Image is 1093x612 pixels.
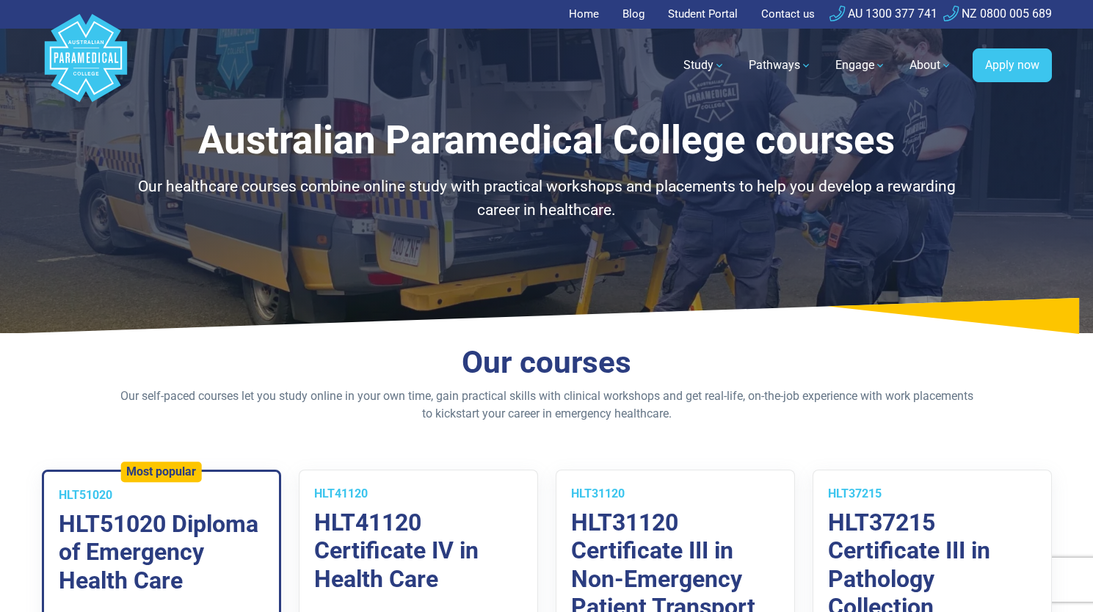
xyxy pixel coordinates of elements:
[117,117,976,164] h1: Australian Paramedical College courses
[117,344,976,382] h2: Our courses
[126,465,196,478] h5: Most popular
[827,45,895,86] a: Engage
[829,7,937,21] a: AU 1300 377 741
[943,7,1052,21] a: NZ 0800 005 689
[117,387,976,423] p: Our self-paced courses let you study online in your own time, gain practical skills with clinical...
[675,45,734,86] a: Study
[973,48,1052,82] a: Apply now
[59,488,112,502] span: HLT51020
[314,509,523,593] h3: HLT41120 Certificate IV in Health Care
[117,175,976,222] p: Our healthcare courses combine online study with practical workshops and placements to help you d...
[740,45,821,86] a: Pathways
[42,29,130,103] a: Australian Paramedical College
[828,487,882,500] span: HLT37215
[901,45,961,86] a: About
[314,487,368,500] span: HLT41120
[59,510,264,594] h3: HLT51020 Diploma of Emergency Health Care
[571,487,625,500] span: HLT31120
